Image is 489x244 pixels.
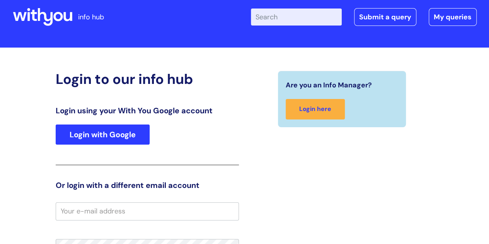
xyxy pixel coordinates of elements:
a: Login with Google [56,125,150,145]
a: Login here [286,99,345,119]
input: Your e-mail address [56,202,239,220]
h2: Login to our info hub [56,71,239,87]
a: My queries [429,8,477,26]
a: Submit a query [354,8,416,26]
span: Are you an Info Manager? [286,79,372,91]
p: info hub [78,11,104,23]
input: Search [251,9,342,26]
h3: Login using your With You Google account [56,106,239,115]
h3: Or login with a different email account [56,181,239,190]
